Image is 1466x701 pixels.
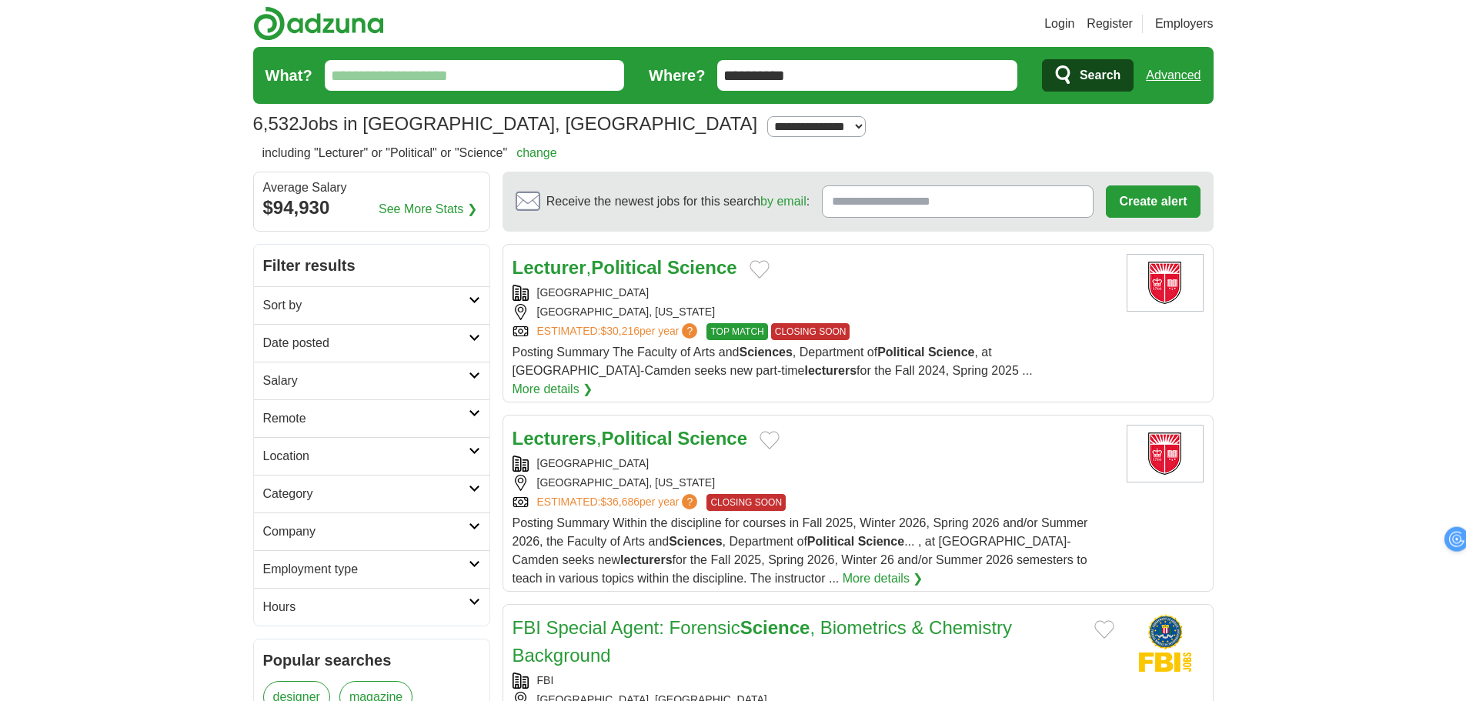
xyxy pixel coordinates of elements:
h2: Remote [263,409,469,428]
strong: Political [591,257,662,278]
span: ? [682,494,697,509]
a: FBI Special Agent: ForensicScience, Biometrics & Chemistry Background [513,617,1013,666]
a: Category [254,475,489,512]
div: [GEOGRAPHIC_DATA], [US_STATE] [513,475,1114,491]
span: Search [1080,60,1120,91]
a: [GEOGRAPHIC_DATA] [537,457,650,469]
button: Add to favorite jobs [1094,620,1114,639]
div: Average Salary [263,182,480,194]
h2: Company [263,522,469,541]
h2: including "Lecturer" or "Political" or "Science" [262,144,557,162]
span: 6,532 [253,110,299,138]
div: [GEOGRAPHIC_DATA], [US_STATE] [513,304,1114,320]
span: Posting Summary The Faculty of Arts and , Department of , at [GEOGRAPHIC_DATA]-Camden seeks new p... [513,345,1033,377]
h2: Employment type [263,560,469,579]
strong: Science [667,257,737,278]
span: ? [682,323,697,339]
h2: Date posted [263,334,469,352]
a: change [516,146,557,159]
a: Date posted [254,324,489,362]
span: Receive the newest jobs for this search : [546,192,810,211]
a: by email [760,195,806,208]
strong: Science [677,428,747,449]
label: What? [265,64,312,87]
strong: Sciences [739,345,792,359]
span: Posting Summary Within the discipline for courses in Fall 2025, Winter 2026, Spring 2026 and/or S... [513,516,1088,585]
h2: Location [263,447,469,466]
h2: Sort by [263,296,469,315]
h1: Jobs in [GEOGRAPHIC_DATA], [GEOGRAPHIC_DATA] [253,113,758,134]
a: ESTIMATED:$36,686per year? [537,494,701,511]
img: Rutgers University logo [1127,425,1204,482]
span: CLOSING SOON [706,494,786,511]
a: Salary [254,362,489,399]
strong: Science [858,535,904,548]
button: Search [1042,59,1134,92]
button: Add to favorite jobs [760,431,780,449]
a: See More Stats ❯ [379,200,477,219]
a: Remote [254,399,489,437]
div: $94,930 [263,194,480,222]
strong: Science [740,617,810,638]
span: TOP MATCH [706,323,767,340]
a: Advanced [1146,60,1201,91]
strong: lecturers [620,553,673,566]
a: [GEOGRAPHIC_DATA] [537,286,650,299]
strong: Political [807,535,854,548]
h2: Filter results [254,245,489,286]
img: Rutgers University logo [1127,254,1204,312]
strong: Lecturers [513,428,596,449]
h2: Popular searches [263,649,480,672]
a: Employers [1155,15,1214,33]
strong: lecturers [804,364,857,377]
a: ESTIMATED:$30,216per year? [537,323,701,340]
img: FBI logo [1127,614,1204,672]
h2: Category [263,485,469,503]
button: Create alert [1106,185,1200,218]
a: Sort by [254,286,489,324]
span: $36,686 [600,496,639,508]
label: Where? [649,64,705,87]
strong: Sciences [669,535,722,548]
a: Company [254,512,489,550]
a: Lecturers,Political Science [513,428,748,449]
a: Lecturer,Political Science [513,257,737,278]
strong: Science [928,345,974,359]
button: Add to favorite jobs [750,260,770,279]
a: Hours [254,588,489,626]
span: $30,216 [600,325,639,337]
strong: Political [602,428,673,449]
a: Login [1044,15,1074,33]
img: Adzuna logo [253,6,384,41]
a: Employment type [254,550,489,588]
strong: Lecturer [513,257,586,278]
h2: Salary [263,372,469,390]
h2: Hours [263,598,469,616]
span: CLOSING SOON [771,323,850,340]
a: Register [1087,15,1133,33]
a: More details ❯ [513,380,593,399]
a: Location [254,437,489,475]
a: More details ❯ [843,569,923,588]
a: FBI [537,674,554,686]
strong: Political [877,345,924,359]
